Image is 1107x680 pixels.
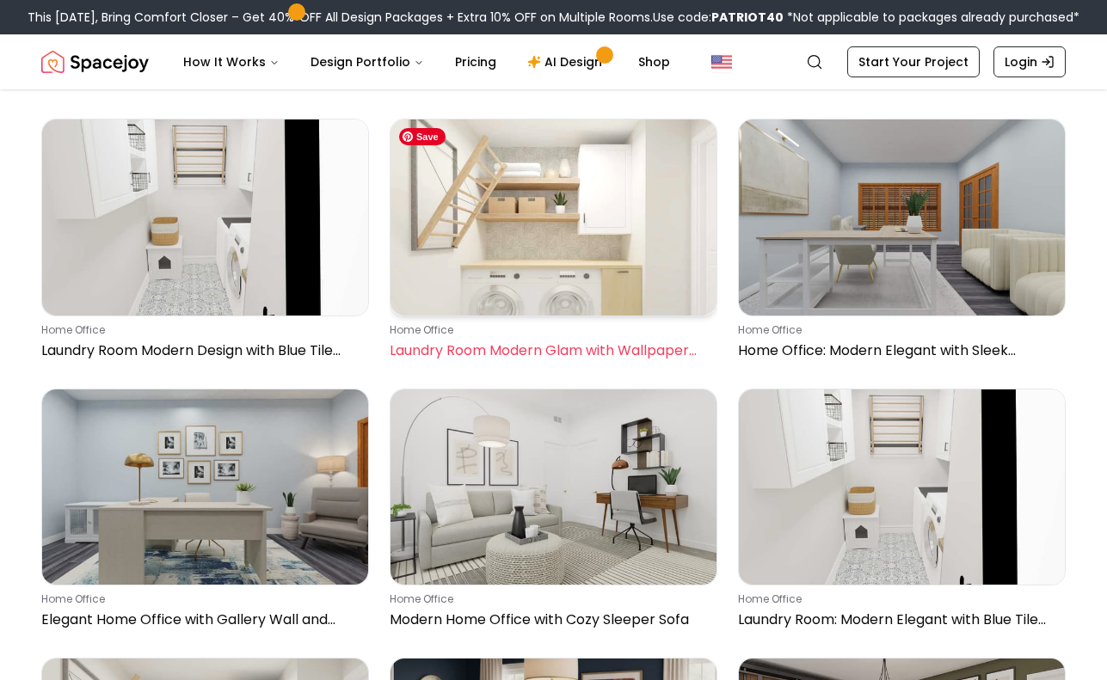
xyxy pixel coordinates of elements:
[390,323,710,337] p: home office
[391,389,716,585] img: Modern Home Office with Cozy Sleeper Sofa
[297,45,438,79] button: Design Portfolio
[738,119,1066,367] a: Home Office: Modern Elegant with Sleek Finisheshome officeHome Office: Modern Elegant with Sleek ...
[711,9,784,26] b: PATRIOT40
[41,45,149,79] a: Spacejoy
[784,9,1079,26] span: *Not applicable to packages already purchased*
[41,592,362,606] p: home office
[41,323,362,337] p: home office
[738,323,1059,337] p: home office
[738,389,1066,637] a: Laundry Room: Modern Elegant with Blue Tile Floorhome officeLaundry Room: Modern Elegant with Blu...
[169,45,684,79] nav: Main
[42,389,368,585] img: Elegant Home Office with Gallery Wall and Lounge
[41,389,369,637] a: Elegant Home Office with Gallery Wall and Loungehome officeElegant Home Office with Gallery Wall ...
[390,592,710,606] p: home office
[390,610,710,630] p: Modern Home Office with Cozy Sleeper Sofa
[624,45,684,79] a: Shop
[391,119,716,315] img: Laundry Room Modern Glam with Wallpaper Accents
[738,610,1059,630] p: Laundry Room: Modern Elegant with Blue Tile Floor
[739,119,1065,315] img: Home Office: Modern Elegant with Sleek Finishes
[41,119,369,367] a: Laundry Room Modern Design with Blue Tile Floorshome officeLaundry Room Modern Design with Blue T...
[41,340,362,361] p: Laundry Room Modern Design with Blue Tile Floors
[28,9,1079,26] div: This [DATE], Bring Comfort Closer – Get 40% OFF All Design Packages + Extra 10% OFF on Multiple R...
[390,340,710,361] p: Laundry Room Modern Glam with Wallpaper Accents
[653,9,784,26] span: Use code:
[738,592,1059,606] p: home office
[738,340,1059,361] p: Home Office: Modern Elegant with Sleek Finishes
[390,119,717,367] a: Laundry Room Modern Glam with Wallpaper Accentshome officeLaundry Room Modern Glam with Wallpaper...
[847,46,980,77] a: Start Your Project
[169,45,293,79] button: How It Works
[441,45,510,79] a: Pricing
[41,610,362,630] p: Elegant Home Office with Gallery Wall and Lounge
[41,34,1066,89] nav: Global
[399,128,446,145] span: Save
[390,389,717,637] a: Modern Home Office with Cozy Sleeper Sofahome officeModern Home Office with Cozy Sleeper Sofa
[41,45,149,79] img: Spacejoy Logo
[514,45,621,79] a: AI Design
[711,52,732,72] img: United States
[739,389,1065,585] img: Laundry Room: Modern Elegant with Blue Tile Floor
[993,46,1066,77] a: Login
[42,119,368,315] img: Laundry Room Modern Design with Blue Tile Floors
